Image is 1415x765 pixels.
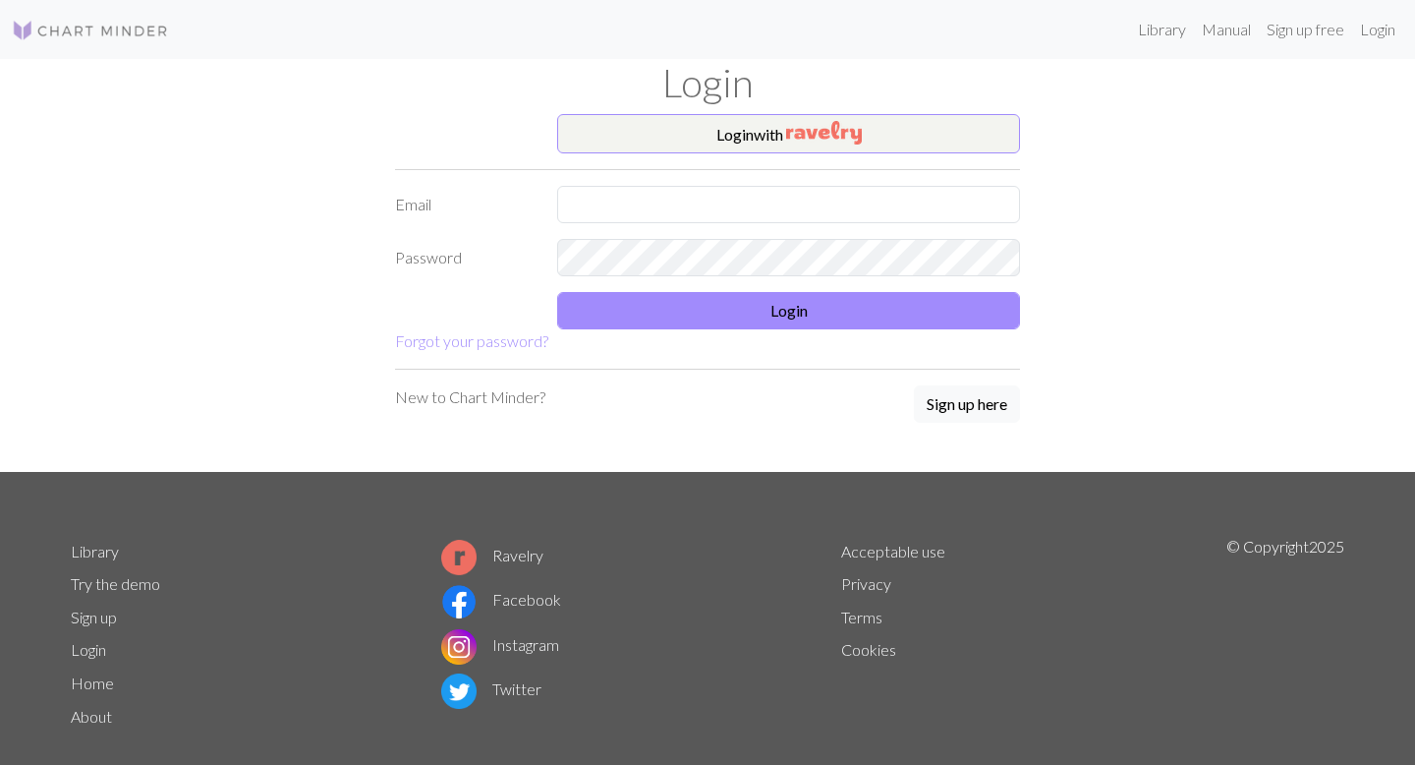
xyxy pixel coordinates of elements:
[441,540,477,575] img: Ravelry logo
[1226,535,1344,734] p: © Copyright 2025
[71,542,119,560] a: Library
[441,546,543,564] a: Ravelry
[441,590,561,609] a: Facebook
[557,292,1020,329] button: Login
[841,542,945,560] a: Acceptable use
[441,679,541,698] a: Twitter
[395,331,548,350] a: Forgot your password?
[1259,10,1352,49] a: Sign up free
[395,385,545,409] p: New to Chart Minder?
[441,629,477,665] img: Instagram logo
[71,640,106,659] a: Login
[841,640,896,659] a: Cookies
[71,574,160,593] a: Try the demo
[1194,10,1259,49] a: Manual
[383,186,545,223] label: Email
[71,674,114,692] a: Home
[841,608,882,626] a: Terms
[441,674,477,709] img: Twitter logo
[383,239,545,276] label: Password
[59,59,1356,106] h1: Login
[71,608,117,626] a: Sign up
[914,385,1020,423] button: Sign up here
[12,19,169,42] img: Logo
[441,584,477,619] img: Facebook logo
[1130,10,1194,49] a: Library
[71,707,112,726] a: About
[441,635,559,654] a: Instagram
[1352,10,1403,49] a: Login
[841,574,891,593] a: Privacy
[786,121,862,145] img: Ravelry
[557,114,1020,153] button: Loginwith
[914,385,1020,425] a: Sign up here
